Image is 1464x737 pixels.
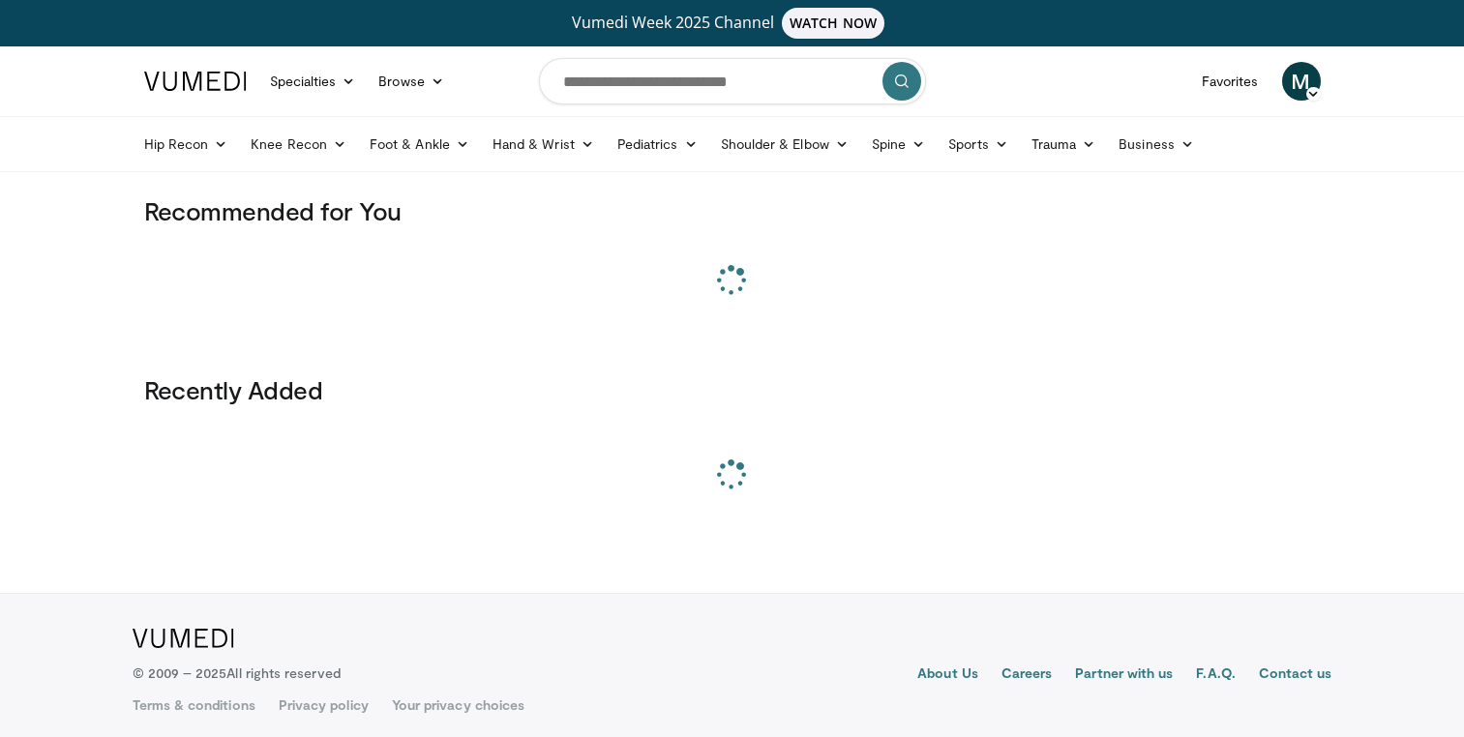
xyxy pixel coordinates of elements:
input: Search topics, interventions [539,58,926,104]
a: Privacy policy [279,695,369,715]
a: Hip Recon [133,125,240,163]
a: M [1282,62,1321,101]
a: Business [1107,125,1206,163]
span: All rights reserved [226,664,340,681]
h3: Recommended for You [144,195,1321,226]
a: Terms & conditions [133,695,255,715]
a: Careers [1001,663,1053,687]
a: Foot & Ankle [358,125,481,163]
a: Favorites [1190,62,1270,101]
a: Trauma [1020,125,1108,163]
a: Knee Recon [239,125,358,163]
a: Pediatrics [606,125,709,163]
img: VuMedi Logo [144,72,247,91]
h3: Recently Added [144,374,1321,405]
a: About Us [917,663,978,687]
a: F.A.Q. [1196,663,1235,687]
img: VuMedi Logo [133,629,234,648]
a: Browse [367,62,456,101]
a: Contact us [1259,663,1332,687]
a: Partner with us [1075,663,1173,687]
a: Spine [860,125,937,163]
a: Hand & Wrist [481,125,606,163]
a: Specialties [258,62,368,101]
span: WATCH NOW [782,8,884,39]
a: Your privacy choices [392,695,524,715]
p: © 2009 – 2025 [133,663,341,683]
a: Vumedi Week 2025 ChannelWATCH NOW [147,8,1318,39]
a: Sports [937,125,1020,163]
a: Shoulder & Elbow [709,125,860,163]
